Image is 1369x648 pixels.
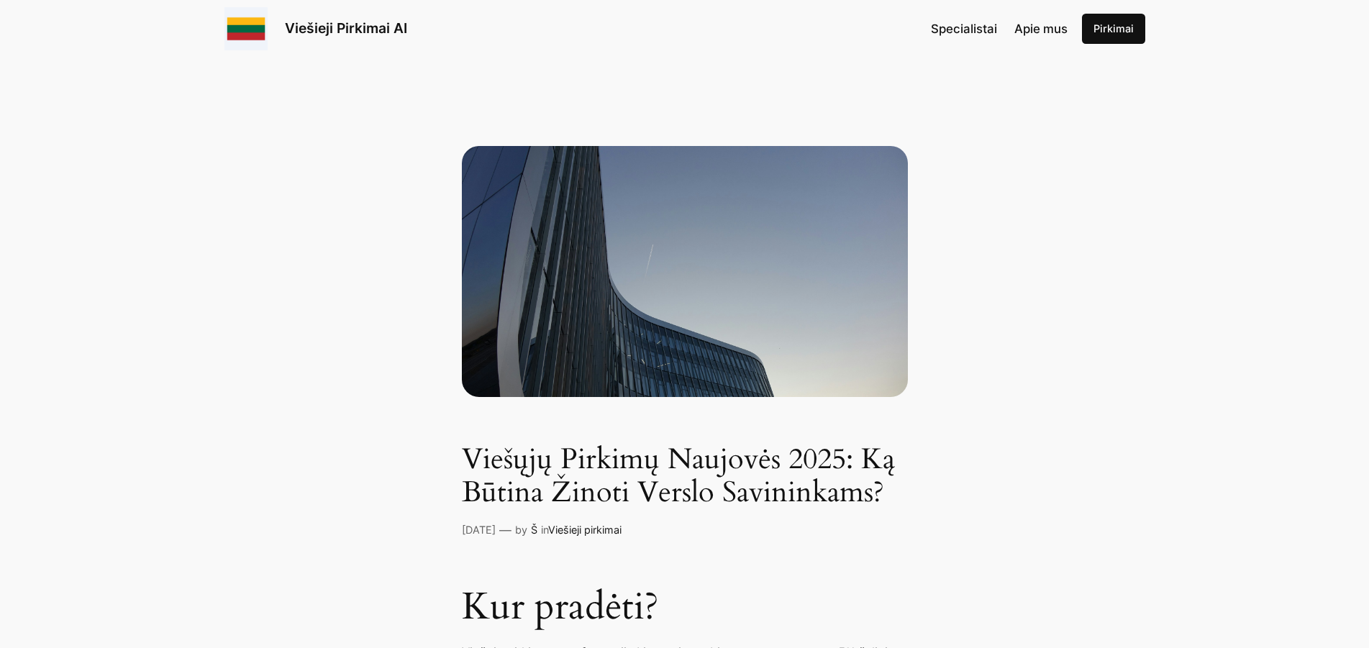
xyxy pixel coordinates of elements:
a: Viešieji Pirkimai AI [285,19,407,37]
a: Š [531,524,537,536]
span: Specialistai [931,22,997,36]
h1: Kur pradėti? [462,585,908,629]
a: Viešieji pirkimai [548,524,622,536]
a: [DATE] [462,524,496,536]
span: Apie mus [1014,22,1068,36]
p: — [499,521,511,539]
span: in [541,524,548,536]
h1: Viešųjų Pirkimų Naujovės 2025: Ką Būtina Žinoti Verslo Savininkams? [462,443,908,509]
a: Pirkimai [1082,14,1145,44]
img: Viešieji pirkimai logo [224,7,268,50]
a: Apie mus [1014,19,1068,38]
p: by [515,522,527,538]
a: Specialistai [931,19,997,38]
nav: Navigation [931,19,1068,38]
